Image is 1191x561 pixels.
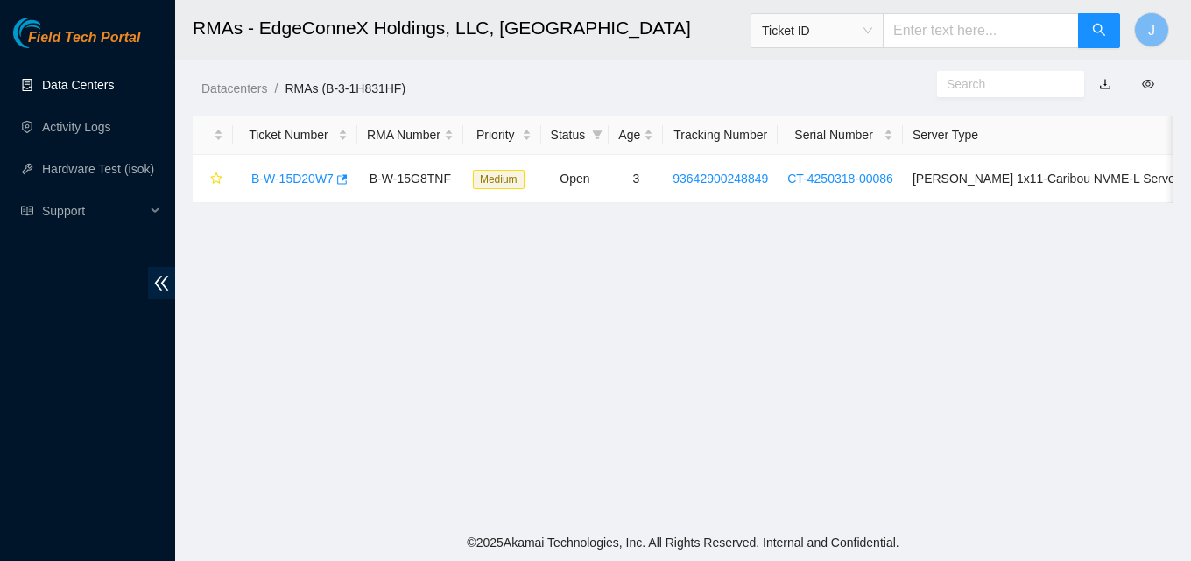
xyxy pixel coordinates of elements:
span: J [1148,19,1155,41]
footer: © 2025 Akamai Technologies, Inc. All Rights Reserved. Internal and Confidential. [175,524,1191,561]
th: Tracking Number [663,116,778,155]
span: filter [588,122,606,148]
span: Support [42,193,145,228]
input: Search [947,74,1061,94]
span: Field Tech Portal [28,30,140,46]
span: Medium [473,170,525,189]
a: 93642900248849 [673,172,768,186]
a: Activity Logs [42,120,111,134]
span: filter [592,130,603,140]
span: Status [551,125,586,144]
span: Ticket ID [762,18,872,44]
img: Akamai Technologies [13,18,88,48]
a: Datacenters [201,81,267,95]
button: star [202,165,223,193]
input: Enter text here... [883,13,1079,48]
td: Open [541,155,610,203]
button: search [1078,13,1120,48]
a: download [1099,77,1111,91]
td: B-W-15G8TNF [357,155,463,203]
span: eye [1142,78,1154,90]
a: CT-4250318-00086 [787,172,893,186]
span: read [21,205,33,217]
a: RMAs (B-3-1H831HF) [285,81,405,95]
button: download [1086,70,1124,98]
button: J [1134,12,1169,47]
a: B-W-15D20W7 [251,172,334,186]
a: Hardware Test (isok) [42,162,154,176]
span: star [210,172,222,186]
td: 3 [609,155,663,203]
span: / [274,81,278,95]
a: Data Centers [42,78,114,92]
a: Akamai TechnologiesField Tech Portal [13,32,140,54]
span: double-left [148,267,175,299]
span: search [1092,23,1106,39]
